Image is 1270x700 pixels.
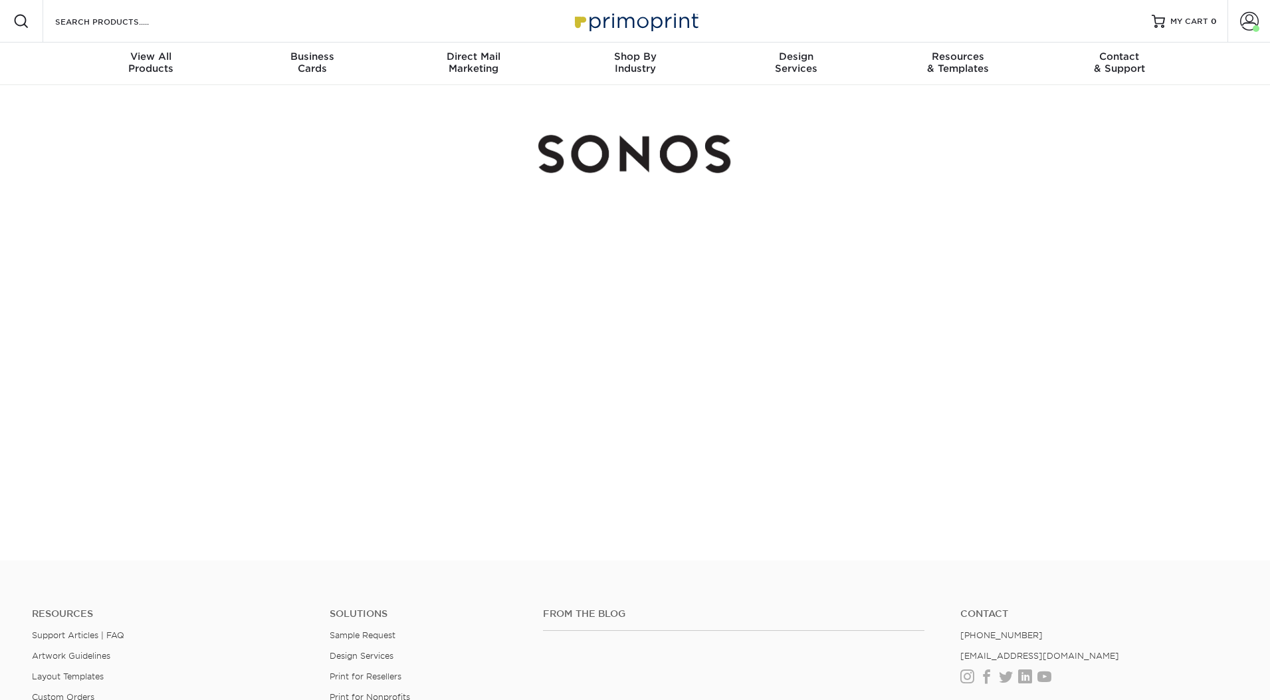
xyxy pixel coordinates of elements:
div: Products [70,51,232,74]
a: Resources& Templates [877,43,1039,85]
div: Marketing [393,51,554,74]
span: Shop By [554,51,716,62]
a: Shop ByIndustry [554,43,716,85]
a: [PHONE_NUMBER] [960,630,1043,640]
span: Contact [1039,51,1200,62]
input: SEARCH PRODUCTS..... [54,13,183,29]
h4: Solutions [330,608,522,620]
div: & Support [1039,51,1200,74]
a: Direct MailMarketing [393,43,554,85]
a: Support Articles | FAQ [32,630,124,640]
a: Contact [960,608,1238,620]
span: Resources [877,51,1039,62]
span: 0 [1211,17,1217,26]
a: Contact& Support [1039,43,1200,85]
a: Layout Templates [32,671,104,681]
img: Primoprint [569,7,702,35]
a: Design Services [330,651,393,661]
img: Sonos [536,117,735,191]
a: BusinessCards [231,43,393,85]
span: MY CART [1170,16,1208,27]
div: Cards [231,51,393,74]
div: Industry [554,51,716,74]
h4: Resources [32,608,310,620]
span: Design [716,51,877,62]
span: Business [231,51,393,62]
h4: From the Blog [543,608,924,620]
span: Direct Mail [393,51,554,62]
div: & Templates [877,51,1039,74]
a: [EMAIL_ADDRESS][DOMAIN_NAME] [960,651,1119,661]
div: Services [716,51,877,74]
a: Artwork Guidelines [32,651,110,661]
a: Print for Resellers [330,671,401,681]
a: View AllProducts [70,43,232,85]
span: View All [70,51,232,62]
a: Sample Request [330,630,395,640]
a: DesignServices [716,43,877,85]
